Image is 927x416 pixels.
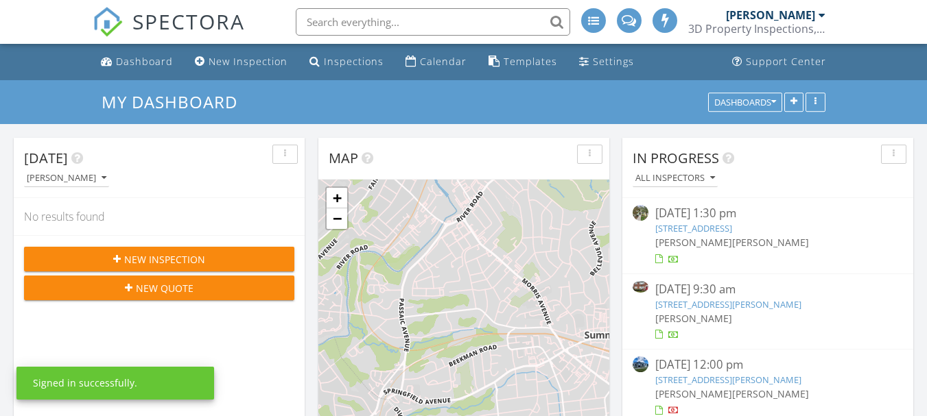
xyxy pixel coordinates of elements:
[93,19,245,47] a: SPECTORA
[329,149,358,167] span: Map
[132,7,245,36] span: SPECTORA
[24,169,109,188] button: [PERSON_NAME]
[27,173,106,183] div: [PERSON_NAME]
[655,281,880,298] div: [DATE] 9:30 am
[296,8,570,36] input: Search everything...
[33,376,137,390] div: Signed in successfully.
[593,55,634,68] div: Settings
[324,55,384,68] div: Inspections
[327,208,347,229] a: Zoom out
[714,97,776,107] div: Dashboards
[732,236,809,249] span: [PERSON_NAME]
[655,222,732,234] a: [STREET_ADDRESS]
[209,55,288,68] div: New Inspection
[95,49,178,75] a: Dashboard
[504,55,557,68] div: Templates
[24,276,294,300] button: New Quote
[655,387,732,400] span: [PERSON_NAME]
[732,387,809,400] span: [PERSON_NAME]
[708,93,782,112] button: Dashboards
[24,149,68,167] span: [DATE]
[688,22,825,36] div: 3D Property Inspections, LLC
[574,49,639,75] a: Settings
[726,8,815,22] div: [PERSON_NAME]
[655,312,732,325] span: [PERSON_NAME]
[304,49,389,75] a: Inspections
[102,90,249,113] a: My Dashboard
[483,49,563,75] a: Templates
[116,55,173,68] div: Dashboard
[746,55,826,68] div: Support Center
[633,281,903,342] a: [DATE] 9:30 am [STREET_ADDRESS][PERSON_NAME] [PERSON_NAME]
[633,149,719,167] span: In Progress
[633,169,718,188] button: All Inspectors
[655,298,801,310] a: [STREET_ADDRESS][PERSON_NAME]
[24,247,294,271] button: New Inspection
[727,49,832,75] a: Support Center
[633,205,903,266] a: [DATE] 1:30 pm [STREET_ADDRESS] [PERSON_NAME][PERSON_NAME]
[635,173,715,183] div: All Inspectors
[633,281,648,293] img: 9561574%2Fcover_photos%2FMgg94Aqy5LeiD2RdKJk5%2Fsmall.jpg
[655,374,801,386] a: [STREET_ADDRESS][PERSON_NAME]
[633,356,648,372] img: 9562285%2Fcover_photos%2FPILemTsO7X7Acp1jwshS%2Fsmall.jpg
[420,55,467,68] div: Calendar
[655,236,732,249] span: [PERSON_NAME]
[124,252,205,267] span: New Inspection
[400,49,472,75] a: Calendar
[93,7,123,37] img: The Best Home Inspection Software - Spectora
[14,198,305,235] div: No results found
[189,49,293,75] a: New Inspection
[655,205,880,222] div: [DATE] 1:30 pm
[136,281,193,295] span: New Quote
[327,188,347,208] a: Zoom in
[633,205,648,221] img: 9541624%2Fcover_photos%2FexbbUDFRHLae66rlD0CY%2Fsmall.jpg
[655,356,880,374] div: [DATE] 12:00 pm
